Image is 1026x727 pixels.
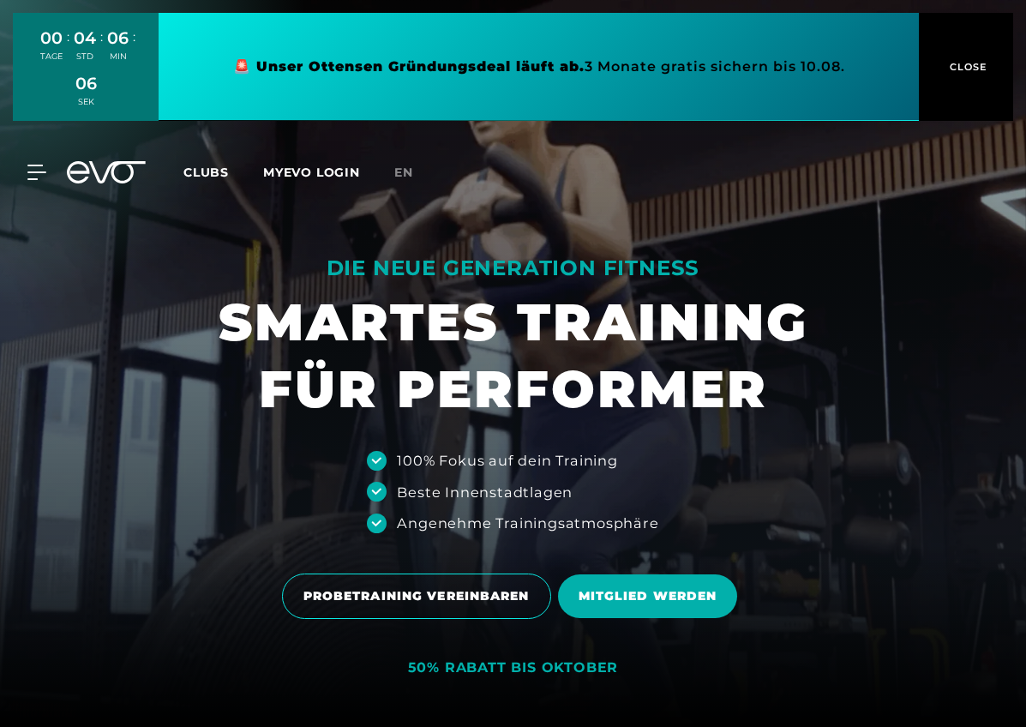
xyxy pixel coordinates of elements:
[74,51,96,63] div: STD
[74,26,96,51] div: 04
[133,27,135,73] div: :
[67,27,69,73] div: :
[579,587,717,605] span: MITGLIED WERDEN
[100,27,103,73] div: :
[219,255,808,282] div: DIE NEUE GENERATION FITNESS
[263,165,360,180] a: MYEVO LOGIN
[397,450,617,471] div: 100% Fokus auf dein Training
[945,59,987,75] span: CLOSE
[107,26,129,51] div: 06
[394,165,413,180] span: en
[558,562,745,631] a: MITGLIED WERDEN
[408,659,619,677] div: 50% RABATT BIS OKTOBER
[107,51,129,63] div: MIN
[919,13,1013,121] button: CLOSE
[303,587,530,605] span: PROBETRAINING VEREINBAREN
[40,26,63,51] div: 00
[75,96,97,108] div: SEK
[282,561,558,632] a: PROBETRAINING VEREINBAREN
[183,164,263,180] a: Clubs
[397,482,573,502] div: Beste Innenstadtlagen
[183,165,229,180] span: Clubs
[219,289,808,423] h1: SMARTES TRAINING FÜR PERFORMER
[394,163,434,183] a: en
[40,51,63,63] div: TAGE
[75,71,97,96] div: 06
[397,513,658,533] div: Angenehme Trainingsatmosphäre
